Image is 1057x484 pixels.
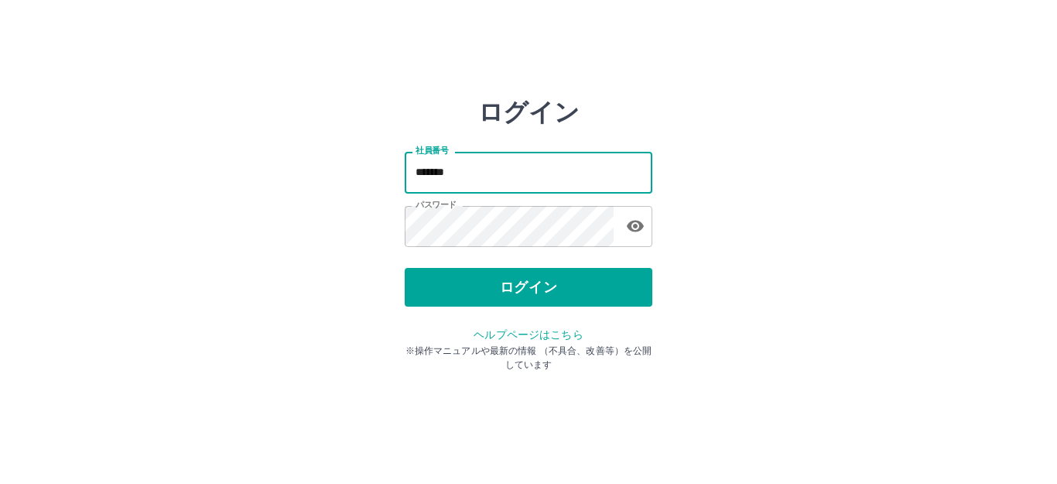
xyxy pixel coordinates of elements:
label: パスワード [416,199,457,211]
p: ※操作マニュアルや最新の情報 （不具合、改善等）を公開しています [405,344,652,372]
label: 社員番号 [416,145,448,156]
h2: ログイン [478,98,580,127]
a: ヘルプページはこちら [474,328,583,341]
button: ログイン [405,268,652,307]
